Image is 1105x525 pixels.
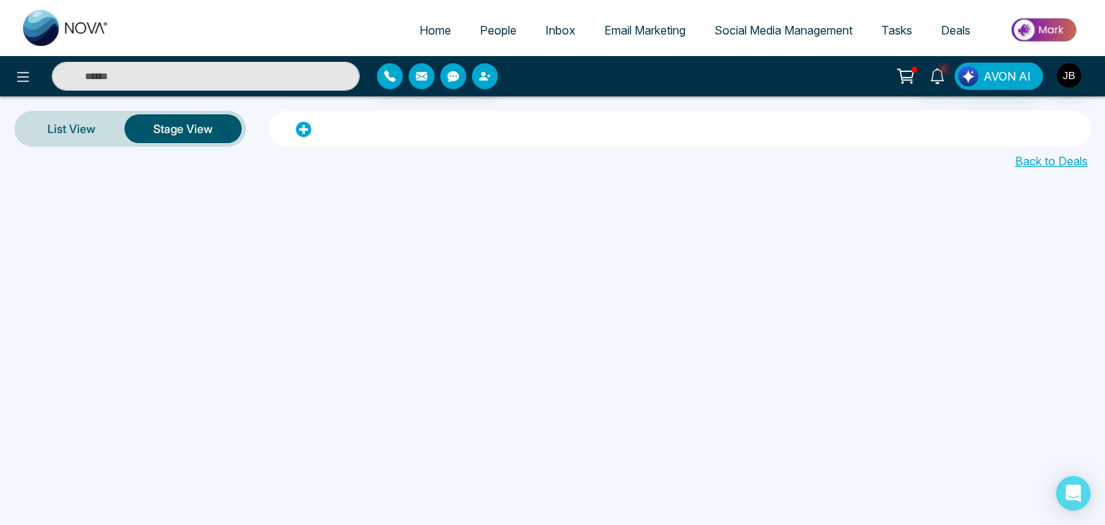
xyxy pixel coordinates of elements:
span: Social Media Management [714,23,852,37]
a: Inbox [531,17,590,44]
a: Back to Deals [1015,152,1088,170]
span: AVON AI [983,68,1031,85]
span: People [480,23,517,37]
a: Deals [927,17,985,44]
a: Email Marketing [590,17,700,44]
span: Inbox [545,23,576,37]
img: User Avatar [1057,63,1081,88]
span: 6 [937,63,950,76]
a: Social Media Management [700,17,867,44]
span: Deals [941,23,970,37]
img: Market-place.gif [992,14,1096,46]
img: Lead Flow [958,66,978,86]
div: Open Intercom Messenger [1056,476,1091,511]
span: Tasks [881,23,912,37]
button: Stage View [124,114,242,143]
span: Home [419,23,451,37]
a: List View [19,111,124,146]
a: 6 [920,63,955,88]
img: Nova CRM Logo [23,10,109,46]
button: AVON AI [955,63,1043,90]
span: Email Marketing [604,23,686,37]
a: Tasks [867,17,927,44]
a: People [465,17,531,44]
a: Home [405,17,465,44]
